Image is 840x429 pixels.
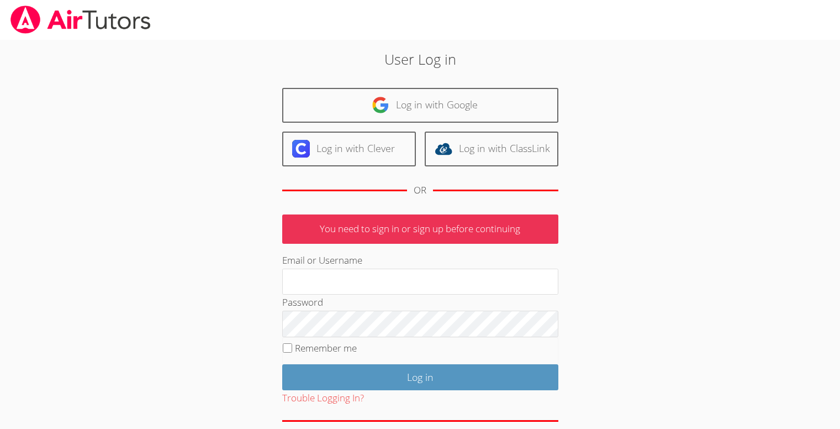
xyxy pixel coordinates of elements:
[292,140,310,158] img: clever-logo-6eab21bc6e7a338710f1a6ff85c0baf02591cd810cc4098c63d3a4b26e2feb20.svg
[372,96,389,114] img: google-logo-50288ca7cdecda66e5e0955fdab243c47b7ad437acaf1139b6f446037453330a.svg
[282,88,558,123] a: Log in with Google
[435,140,452,158] img: classlink-logo-d6bb404cc1216ec64c9a2012d9dc4662098be43eaf13dc465df04b49fa7ab582.svg
[425,132,558,166] a: Log in with ClassLink
[282,390,364,406] button: Trouble Logging In?
[414,182,426,198] div: OR
[282,364,558,390] input: Log in
[295,342,357,354] label: Remember me
[282,296,323,308] label: Password
[282,132,416,166] a: Log in with Clever
[9,6,152,34] img: airtutors_banner-c4298cdbf04f3fff15de1276eac7730deb9818008684d7c2e4769d2f7ddbe033.png
[282,254,362,266] label: Email or Username
[282,214,558,244] p: You need to sign in or sign up before continuing
[193,49,647,70] h2: User Log in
